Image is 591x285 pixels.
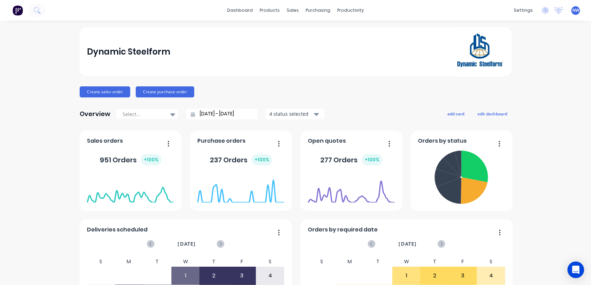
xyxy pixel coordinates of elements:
[336,257,364,267] div: M
[269,110,313,117] div: 4 status selected
[393,267,420,284] div: 1
[449,267,477,284] div: 3
[256,5,283,16] div: products
[224,5,256,16] a: dashboard
[80,86,130,97] button: Create sales order
[197,137,245,145] span: Purchase orders
[302,5,334,16] div: purchasing
[12,5,23,16] img: Factory
[283,5,302,16] div: sales
[115,257,143,267] div: M
[87,137,123,145] span: Sales orders
[252,154,272,165] div: + 100 %
[256,267,284,284] div: 4
[171,257,200,267] div: W
[80,107,110,121] div: Overview
[456,27,504,77] img: Dynamic Steelform
[364,257,392,267] div: T
[178,240,196,248] span: [DATE]
[136,86,194,97] button: Create purchase order
[200,267,227,284] div: 2
[320,154,382,165] div: 277 Orders
[143,257,171,267] div: T
[572,7,579,13] span: NW
[228,257,256,267] div: F
[256,257,284,267] div: S
[510,5,536,16] div: settings
[449,257,477,267] div: F
[87,257,115,267] div: S
[199,257,228,267] div: T
[418,137,467,145] span: Orders by status
[266,109,324,119] button: 4 status selected
[307,257,336,267] div: S
[141,154,161,165] div: + 100 %
[420,257,449,267] div: T
[477,257,505,267] div: S
[87,45,170,59] div: Dynamic Steelform
[567,262,584,278] div: Open Intercom Messenger
[228,267,256,284] div: 3
[473,109,512,118] button: edit dashboard
[362,154,382,165] div: + 100 %
[443,109,469,118] button: add card
[100,154,161,165] div: 951 Orders
[308,137,346,145] span: Open quotes
[334,5,367,16] div: productivity
[210,154,272,165] div: 237 Orders
[399,240,417,248] span: [DATE]
[477,267,505,284] div: 4
[87,226,147,234] span: Deliveries scheduled
[392,257,421,267] div: W
[421,267,448,284] div: 2
[172,267,199,284] div: 1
